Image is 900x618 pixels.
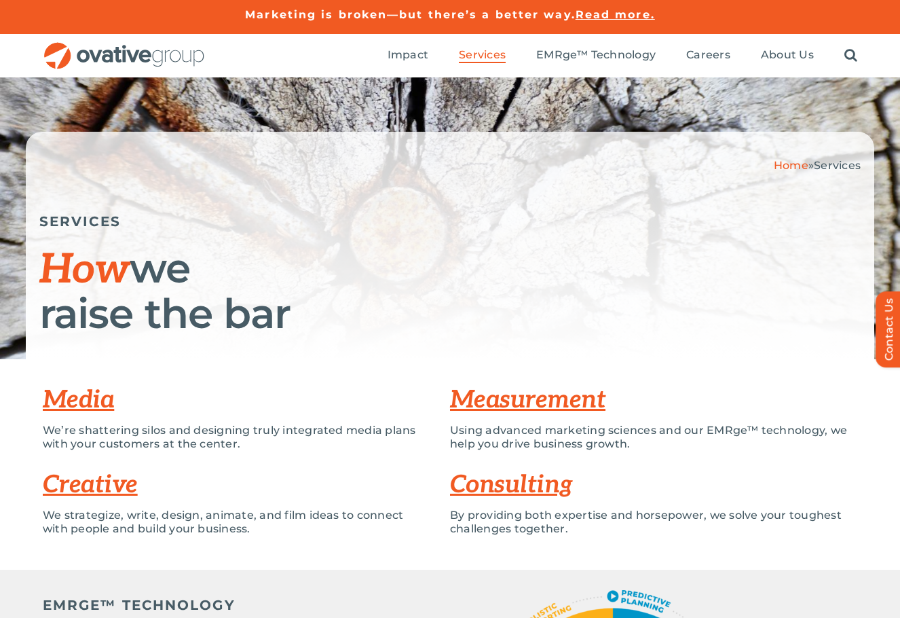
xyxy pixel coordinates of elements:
[43,424,430,451] p: We’re shattering silos and designing truly integrated media plans with your customers at the center.
[388,48,428,62] span: Impact
[761,48,814,63] a: About Us
[388,48,428,63] a: Impact
[39,246,130,295] span: How
[774,159,861,172] span: »
[39,247,861,335] h1: we raise the bar
[43,385,114,415] a: Media
[245,8,576,21] a: Marketing is broken—but there’s a better way.
[450,509,857,536] p: By providing both expertise and horsepower, we solve your toughest challenges together.
[576,8,655,21] a: Read more.
[761,48,814,62] span: About Us
[388,34,857,77] nav: Menu
[536,48,656,62] span: EMRge™ Technology
[450,470,573,500] a: Consulting
[536,48,656,63] a: EMRge™ Technology
[450,424,857,451] p: Using advanced marketing sciences and our EMRge™ technology, we help you drive business growth.
[459,48,506,63] a: Services
[686,48,730,62] span: Careers
[43,470,138,500] a: Creative
[43,509,430,536] p: We strategize, write, design, animate, and film ideas to connect with people and build your busin...
[43,597,369,613] h5: EMRGE™ TECHNOLOGY
[844,48,857,63] a: Search
[459,48,506,62] span: Services
[774,159,808,172] a: Home
[450,385,605,415] a: Measurement
[814,159,861,172] span: Services
[39,213,861,230] h5: SERVICES
[686,48,730,63] a: Careers
[43,41,206,54] a: OG_Full_horizontal_RGB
